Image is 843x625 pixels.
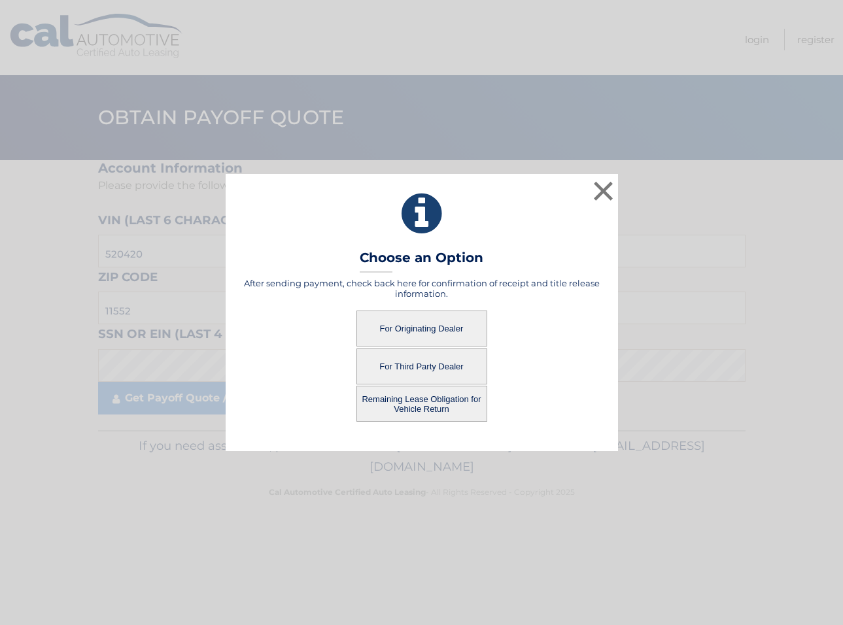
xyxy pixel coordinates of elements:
h3: Choose an Option [360,250,483,273]
button: For Third Party Dealer [356,348,487,384]
button: Remaining Lease Obligation for Vehicle Return [356,386,487,422]
button: × [591,178,617,204]
button: For Originating Dealer [356,311,487,346]
h5: After sending payment, check back here for confirmation of receipt and title release information. [242,278,602,299]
